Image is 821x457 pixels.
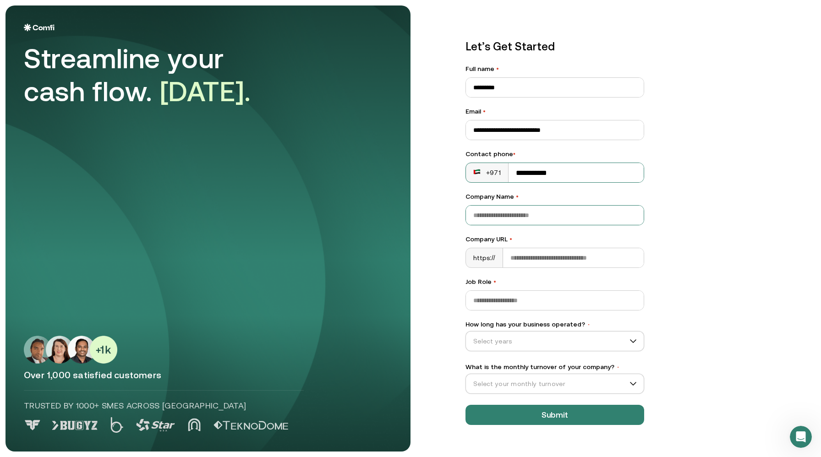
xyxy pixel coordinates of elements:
img: Logo 0 [24,420,41,430]
label: Company URL [465,234,644,244]
p: Trusted by 1000+ SMEs across [GEOGRAPHIC_DATA] [24,400,304,412]
span: [DATE]. [160,76,251,107]
p: Let’s Get Started [465,38,644,55]
img: Logo 3 [136,419,175,431]
img: Logo 4 [188,418,201,431]
label: Email [465,107,644,116]
span: • [483,108,486,115]
img: Logo 2 [110,417,123,433]
span: • [509,235,512,243]
span: • [516,193,519,200]
div: Streamline your cash flow. [24,42,280,108]
label: Company Name [465,192,644,201]
img: Logo 5 [213,421,288,430]
span: • [496,65,499,72]
label: How long has your business operated? [465,320,644,329]
div: +971 [473,168,501,177]
span: • [493,278,496,285]
span: • [513,150,515,158]
span: • [616,364,620,370]
label: What is the monthly turnover of your company? [465,362,644,372]
img: Logo [24,24,55,31]
div: Contact phone [465,149,644,159]
img: Logo 1 [52,421,98,430]
p: Over 1,000 satisfied customers [24,369,392,381]
label: Full name [465,64,644,74]
label: Job Role [465,277,644,287]
div: https:// [466,248,503,267]
button: Submit [465,405,644,425]
iframe: Intercom live chat [790,426,812,448]
span: • [587,321,591,328]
